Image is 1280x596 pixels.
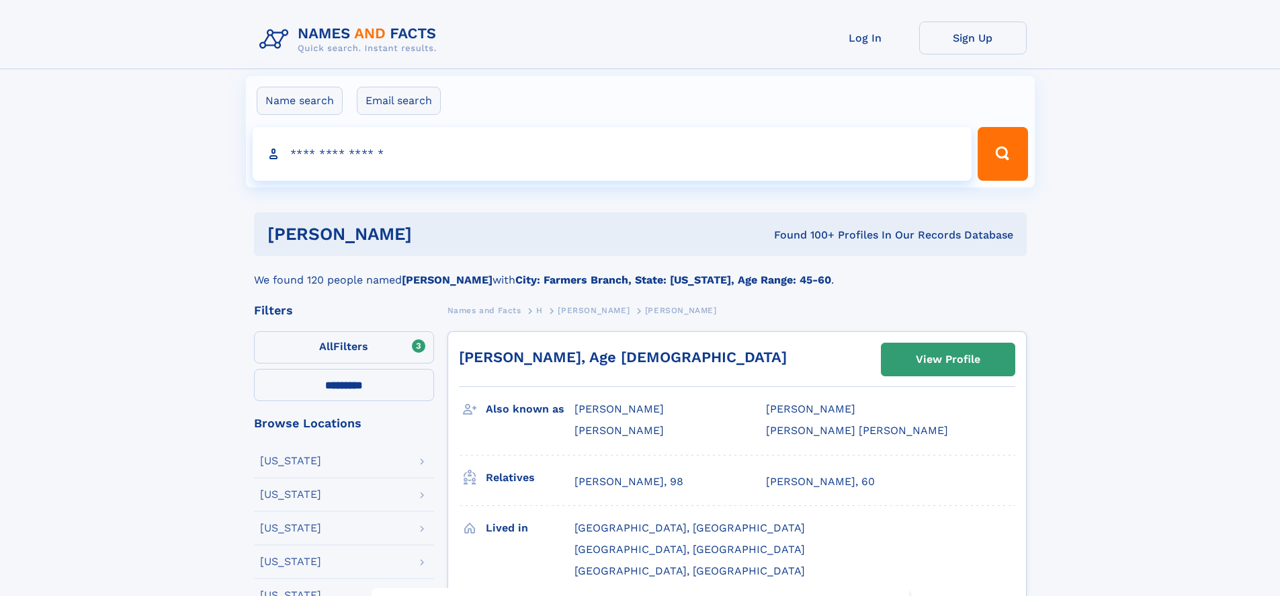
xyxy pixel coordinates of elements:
[536,306,543,315] span: H
[919,22,1027,54] a: Sign Up
[766,402,855,415] span: [PERSON_NAME]
[357,87,441,115] label: Email search
[486,517,574,540] h3: Lived in
[593,228,1013,243] div: Found 100+ Profiles In Our Records Database
[978,127,1027,181] button: Search Button
[558,302,630,318] a: [PERSON_NAME]
[574,543,805,556] span: [GEOGRAPHIC_DATA], [GEOGRAPHIC_DATA]
[260,523,321,534] div: [US_STATE]
[515,273,831,286] b: City: Farmers Branch, State: [US_STATE], Age Range: 45-60
[574,521,805,534] span: [GEOGRAPHIC_DATA], [GEOGRAPHIC_DATA]
[319,340,333,353] span: All
[882,343,1015,376] a: View Profile
[459,349,787,366] a: [PERSON_NAME], Age [DEMOGRAPHIC_DATA]
[645,306,717,315] span: [PERSON_NAME]
[766,474,875,489] a: [PERSON_NAME], 60
[486,398,574,421] h3: Also known as
[254,304,434,316] div: Filters
[253,127,972,181] input: search input
[254,417,434,429] div: Browse Locations
[574,564,805,577] span: [GEOGRAPHIC_DATA], [GEOGRAPHIC_DATA]
[536,302,543,318] a: H
[916,344,980,375] div: View Profile
[257,87,343,115] label: Name search
[254,331,434,364] label: Filters
[574,402,664,415] span: [PERSON_NAME]
[402,273,493,286] b: [PERSON_NAME]
[260,456,321,466] div: [US_STATE]
[260,556,321,567] div: [US_STATE]
[574,474,683,489] a: [PERSON_NAME], 98
[267,226,593,243] h1: [PERSON_NAME]
[766,424,948,437] span: [PERSON_NAME] [PERSON_NAME]
[260,489,321,500] div: [US_STATE]
[254,256,1027,288] div: We found 120 people named with .
[812,22,919,54] a: Log In
[447,302,521,318] a: Names and Facts
[574,424,664,437] span: [PERSON_NAME]
[486,466,574,489] h3: Relatives
[254,22,447,58] img: Logo Names and Facts
[558,306,630,315] span: [PERSON_NAME]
